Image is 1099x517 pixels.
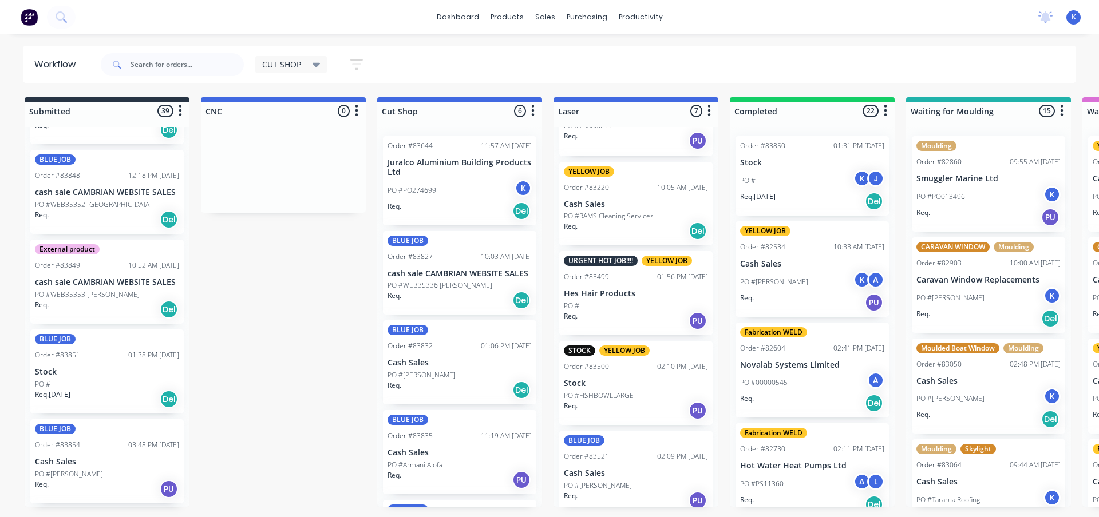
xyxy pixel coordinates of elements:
div: BLUE JOB [35,154,76,165]
div: 01:38 PM [DATE] [128,350,179,360]
p: cash sale CAMBRIAN WEBSITE SALES [35,188,179,197]
p: Stock [740,158,884,168]
div: CARAVAN WINDOWMouldingOrder #8290310:00 AM [DATE]Caravan Window ReplacementsPO #[PERSON_NAME]KReq... [912,237,1065,333]
div: YELLOW JOB [642,256,692,266]
div: K [1043,489,1061,506]
div: YELLOW JOB [599,345,650,356]
div: 10:03 AM [DATE] [481,252,532,262]
div: Order #83064 [916,460,962,470]
img: Factory [21,9,38,26]
p: cash sale CAMBRIAN WEBSITE SALES [35,277,179,287]
div: BLUE JOB [388,504,428,515]
div: Del [160,210,178,229]
p: PO #WEB35353 [PERSON_NAME] [35,289,140,300]
div: Order #83644 [388,141,433,151]
div: 01:06 PM [DATE] [481,341,532,351]
div: A [867,271,884,288]
div: Order #82860 [916,157,962,167]
div: Fabrication WELD [740,327,807,337]
p: Req. [388,470,401,480]
div: BLUE JOB [564,435,604,446]
p: PO #WEB35336 [PERSON_NAME] [388,280,492,291]
div: 01:31 PM [DATE] [833,141,884,151]
div: 02:09 PM [DATE] [657,451,708,462]
div: MouldingOrder #8286009:55 AM [DATE]Smuggler Marine LtdPO #PO013496KReq.PU [912,136,1065,232]
p: PO #WEB35352 [GEOGRAPHIC_DATA] [35,200,152,210]
div: A [853,473,871,490]
p: Req. [388,291,401,301]
p: Req. [DATE] [35,389,70,400]
div: Del [160,390,178,408]
div: Order #83850 [740,141,785,151]
p: Req. [564,131,578,141]
p: Req. [DATE] [740,192,776,202]
div: Del [160,300,178,319]
div: Fabrication WELDOrder #8260402:41 PM [DATE]Novalab Systems LimitedPO #00000545AReq.Del [736,323,889,418]
div: STOCKYELLOW JOBOrder #8350002:10 PM [DATE]StockPO #FISHBOWLLARGEReq.PU [559,341,713,425]
div: Del [512,202,531,220]
div: Del [865,394,883,412]
div: K [1043,388,1061,405]
div: BLUE JOBOrder #8385101:38 PM [DATE]StockPO #Req.[DATE]Del [30,329,184,413]
div: Order #8364411:57 AM [DATE]Juralco Aluminium Building Products LtdPO #PO274699KReq.Del [383,136,536,225]
div: 01:56 PM [DATE] [657,272,708,282]
div: products [485,9,529,26]
div: Del [1041,410,1060,428]
div: BLUE JOBOrder #8382710:03 AM [DATE]cash sale CAMBRIAN WEBSITE SALESPO #WEB35336 [PERSON_NAME]Req.Del [383,231,536,315]
div: BLUE JOB [388,236,428,246]
div: K [1043,287,1061,304]
div: sales [529,9,561,26]
div: STOCK [564,345,595,356]
p: Cash Sales [388,358,532,368]
p: cash sale CAMBRIAN WEBSITE SALES [388,269,532,279]
div: Order #83827 [388,252,433,262]
div: BLUE JOB [388,325,428,335]
div: Order #83050 [916,359,962,369]
div: K [853,271,871,288]
div: BLUE JOB [35,424,76,434]
div: K [1043,186,1061,203]
div: PU [689,491,707,510]
p: Req. [740,495,754,505]
div: Order #83835 [388,431,433,441]
div: YELLOW JOBOrder #8253410:33 AM [DATE]Cash SalesPO #[PERSON_NAME]KAReq.PU [736,221,889,317]
p: PO #PO013496 [916,192,965,202]
p: Smuggler Marine Ltd [916,174,1061,184]
div: Moulding [916,444,956,454]
p: PO #[PERSON_NAME] [916,293,985,303]
p: Req. [564,221,578,232]
div: BLUE JOBOrder #8383201:06 PM [DATE]Cash SalesPO #[PERSON_NAME]Req.Del [383,320,536,404]
p: Req. [35,479,49,490]
p: Cash Sales [916,477,1061,487]
div: Order #83854 [35,440,80,450]
div: URGENT HOT JOB!!!! [564,256,638,266]
p: PO #Armani Alofa [388,460,442,470]
p: PO #[PERSON_NAME] [388,370,456,380]
div: External product [35,244,100,254]
div: 10:52 AM [DATE] [128,260,179,271]
div: Order #83851 [35,350,80,360]
div: BLUE JOB [35,334,76,344]
p: Req. [388,380,401,391]
div: CARAVAN WINDOW [916,242,990,252]
div: Del [160,121,178,139]
div: Del [689,222,707,240]
div: 11:19 AM [DATE] [481,431,532,441]
div: 09:44 AM [DATE] [1010,460,1061,470]
div: Del [512,291,531,309]
div: URGENT HOT JOB!!!!YELLOW JOBOrder #8349901:56 PM [DATE]Hes Hair ProductsPO #Req.PU [559,251,713,335]
p: Req. [35,210,49,220]
div: Moulded Boat WindowMouldingOrder #8305002:48 PM [DATE]Cash SalesPO #[PERSON_NAME]KReq.Del [912,339,1065,434]
div: Order #82534 [740,242,785,252]
p: PO #[PERSON_NAME] [564,480,632,491]
div: J [867,170,884,187]
p: PO #[PERSON_NAME] [916,393,985,404]
div: BLUE JOBOrder #8384812:18 PM [DATE]cash sale CAMBRIAN WEBSITE SALESPO #WEB35352 [GEOGRAPHIC_DATA]... [30,150,184,234]
p: Req. [916,208,930,218]
div: 02:41 PM [DATE] [833,343,884,353]
div: Moulding [916,141,956,151]
p: Req. [388,201,401,212]
div: Moulding [994,242,1034,252]
div: purchasing [561,9,613,26]
div: Order #83849 [35,260,80,271]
